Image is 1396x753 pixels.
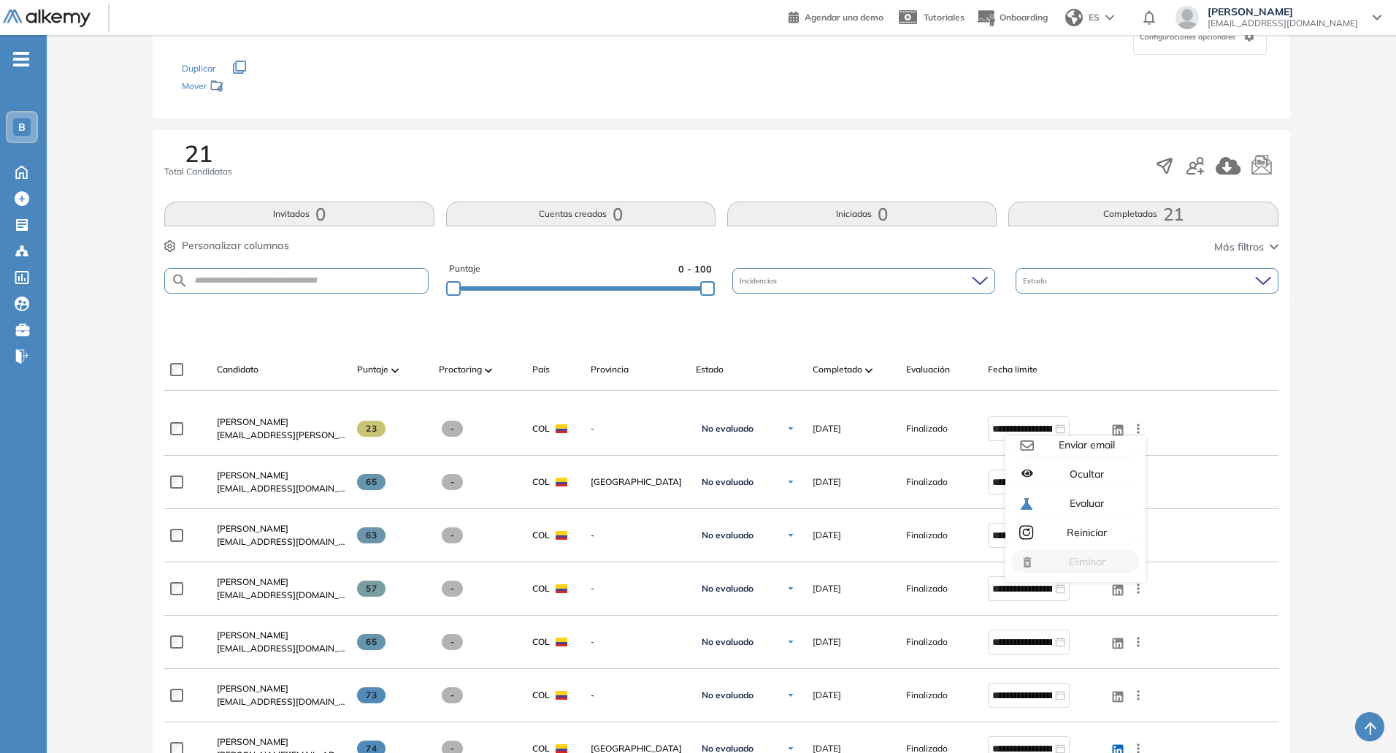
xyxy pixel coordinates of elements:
[813,422,841,435] span: [DATE]
[391,368,399,372] img: [missing "en.ARROW_ALT" translation]
[556,531,567,540] img: COL
[217,630,288,641] span: [PERSON_NAME]
[591,529,684,542] span: -
[740,275,780,286] span: Incidencias
[182,74,328,101] div: Mover
[976,2,1048,34] button: Onboarding
[906,475,948,489] span: Finalizado
[1011,521,1140,544] button: Reiniciar
[532,689,550,702] span: COL
[1208,18,1358,29] span: [EMAIL_ADDRESS][DOMAIN_NAME]
[532,422,550,435] span: COL
[357,363,388,376] span: Puntaje
[217,642,345,655] span: [EMAIL_ADDRESS][DOMAIN_NAME]
[442,581,463,597] span: -
[1140,31,1238,42] span: Configuraciones opcionales
[217,363,258,376] span: Candidato
[865,368,872,372] img: [missing "en.ARROW_ALT" translation]
[18,121,26,133] span: B
[442,634,463,650] span: -
[702,583,753,595] span: No evaluado
[217,576,288,587] span: [PERSON_NAME]
[702,530,753,541] span: No evaluado
[591,363,629,376] span: Provincia
[1089,11,1100,24] span: ES
[924,12,964,23] span: Tutoriales
[182,63,215,74] span: Duplicar
[217,522,345,535] a: [PERSON_NAME]
[442,527,463,543] span: -
[185,142,212,165] span: 21
[786,424,795,433] img: Ícono de flecha
[217,695,345,708] span: [EMAIL_ADDRESS][DOMAIN_NAME]
[217,470,288,481] span: [PERSON_NAME]
[702,636,753,648] span: No evaluado
[449,262,480,276] span: Puntaje
[217,469,345,482] a: [PERSON_NAME]
[442,687,463,703] span: -
[1208,6,1358,18] span: [PERSON_NAME]
[786,531,795,540] img: Ícono de flecha
[786,638,795,646] img: Ícono de flecha
[1067,467,1104,481] span: Ocultar
[786,744,795,753] img: Ícono de flecha
[357,474,386,490] span: 65
[446,202,716,226] button: Cuentas creadas0
[556,584,567,593] img: COL
[1064,526,1107,539] span: Reiniciar
[532,582,550,595] span: COL
[1000,12,1048,23] span: Onboarding
[532,363,550,376] span: País
[906,689,948,702] span: Finalizado
[906,422,948,435] span: Finalizado
[1133,18,1267,55] div: Configuraciones opcionales
[591,422,684,435] span: -
[1023,275,1050,286] span: Estado
[485,368,492,372] img: [missing "en.ARROW_ALT" translation]
[532,475,550,489] span: COL
[217,736,288,747] span: [PERSON_NAME]
[1011,550,1140,573] button: Eliminar
[442,421,463,437] span: -
[1105,15,1114,20] img: arrow
[556,478,567,486] img: COL
[217,416,345,429] a: [PERSON_NAME]
[1008,202,1278,226] button: Completadas21
[786,584,795,593] img: Ícono de flecha
[696,363,724,376] span: Estado
[1067,497,1104,510] span: Evaluar
[1214,240,1278,255] button: Más filtros
[532,529,550,542] span: COL
[1016,268,1278,294] div: Estado
[813,475,841,489] span: [DATE]
[442,474,463,490] span: -
[357,581,386,597] span: 57
[702,423,753,435] span: No evaluado
[789,7,883,25] a: Agendar una demo
[906,363,950,376] span: Evaluación
[164,202,434,226] button: Invitados0
[813,529,841,542] span: [DATE]
[732,268,995,294] div: Incidencias
[217,429,345,442] span: [EMAIL_ADDRESS][PERSON_NAME][DOMAIN_NAME]
[1065,9,1083,26] img: world
[439,363,482,376] span: Proctoring
[357,634,386,650] span: 65
[1011,462,1140,486] button: Ocultar
[591,689,684,702] span: -
[702,689,753,701] span: No evaluado
[591,582,684,595] span: -
[357,421,386,437] span: 23
[217,482,345,495] span: [EMAIL_ADDRESS][DOMAIN_NAME]
[13,58,29,61] i: -
[217,416,288,427] span: [PERSON_NAME]
[171,272,188,290] img: SEARCH_ALT
[727,202,997,226] button: Iniciadas0
[786,478,795,486] img: Ícono de flecha
[164,165,232,178] span: Total Candidatos
[217,682,345,695] a: [PERSON_NAME]
[217,523,288,534] span: [PERSON_NAME]
[357,527,386,543] span: 63
[532,635,550,649] span: COL
[906,582,948,595] span: Finalizado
